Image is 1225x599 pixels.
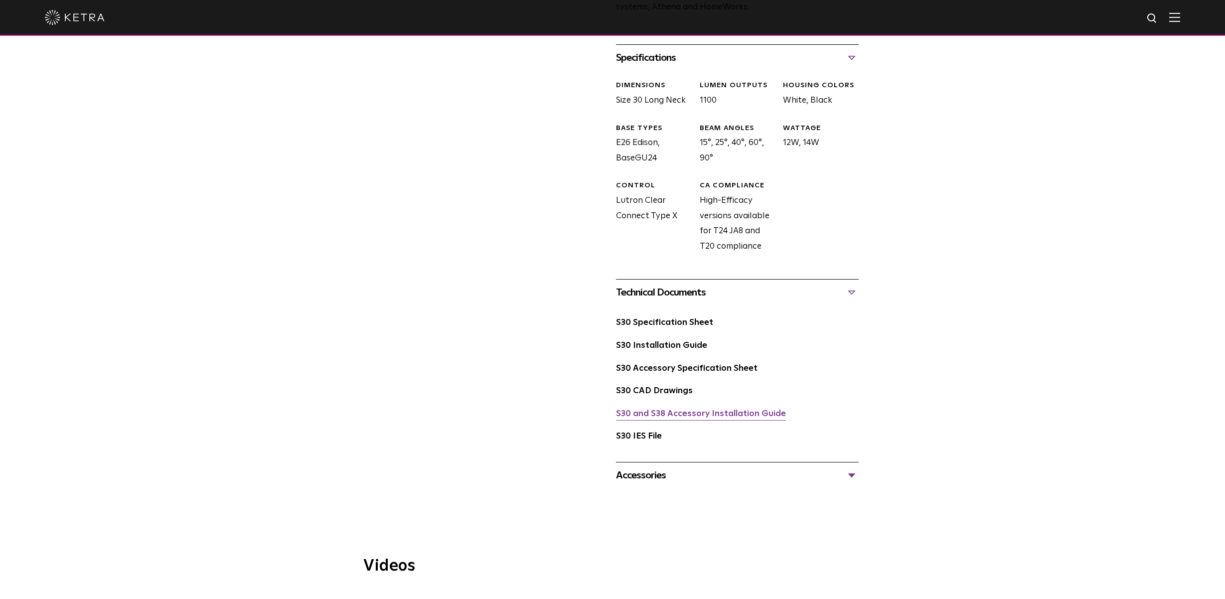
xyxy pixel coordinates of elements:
[700,124,775,134] div: BEAM ANGLES
[616,50,859,66] div: Specifications
[783,124,859,134] div: WATTAGE
[616,387,693,395] a: S30 CAD Drawings
[616,432,662,441] a: S30 IES File
[616,341,707,350] a: S30 Installation Guide
[692,81,775,108] div: 1100
[775,81,859,108] div: White, Black
[692,124,775,166] div: 15°, 25°, 40°, 60°, 90°
[45,10,105,25] img: ketra-logo-2019-white
[616,410,786,418] a: S30 and S38 Accessory Installation Guide
[616,318,713,327] a: S30 Specification Sheet
[616,124,692,134] div: BASE TYPES
[616,364,758,373] a: S30 Accessory Specification Sheet
[609,181,692,254] div: Lutron Clear Connect Type X
[1146,12,1159,25] img: search icon
[616,81,692,91] div: DIMENSIONS
[363,558,862,574] h3: Videos
[775,124,859,166] div: 12W, 14W
[616,467,859,483] div: Accessories
[700,181,775,191] div: CA COMPLIANCE
[1169,12,1180,22] img: Hamburger%20Nav.svg
[609,81,692,108] div: Size 30 Long Neck
[616,285,859,300] div: Technical Documents
[783,81,859,91] div: HOUSING COLORS
[692,181,775,254] div: High-Efficacy versions available for T24 JA8 and T20 compliance
[700,81,775,91] div: LUMEN OUTPUTS
[616,181,692,191] div: CONTROL
[609,124,692,166] div: E26 Edison, BaseGU24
